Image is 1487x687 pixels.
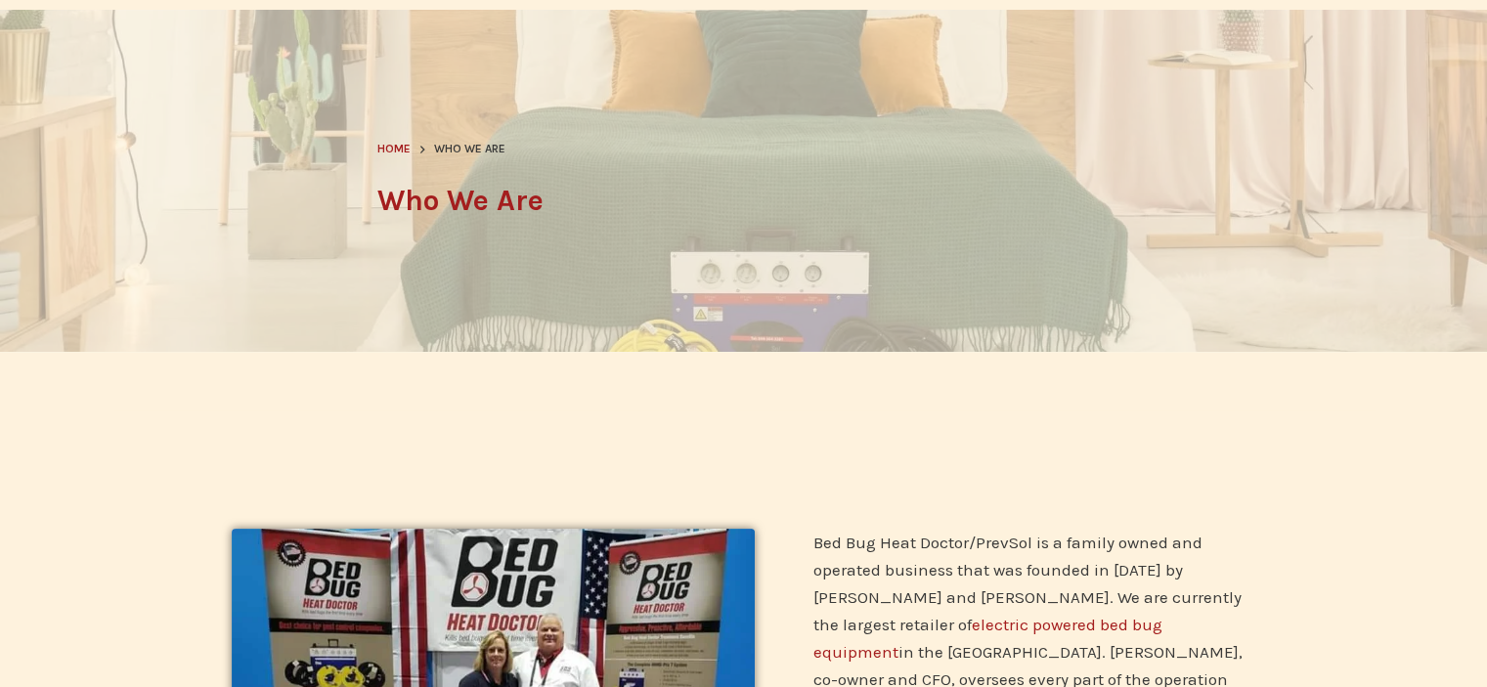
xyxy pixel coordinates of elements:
[377,179,1111,223] h1: Who We Are
[16,8,74,66] button: Open LiveChat chat widget
[377,142,411,155] span: Home
[434,140,505,159] span: Who We Are
[813,615,1162,662] a: electric powered bed bug equipment
[377,140,411,159] a: Home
